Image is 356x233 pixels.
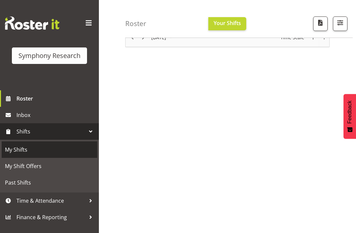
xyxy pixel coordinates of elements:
span: Shifts [16,127,86,136]
span: Finance & Reporting [16,212,86,222]
button: Filter Shifts [333,16,347,31]
span: Roster [16,94,96,103]
a: My Shifts [2,141,97,158]
span: My Shifts [5,145,94,155]
div: Symphony Research [18,51,80,61]
button: Feedback - Show survey [343,94,356,139]
span: My Shift Offers [5,161,94,171]
img: Rosterit website logo [5,16,59,30]
a: Past Shifts [2,174,97,191]
a: My Shift Offers [2,158,97,174]
span: Time & Attendance [16,196,86,206]
button: Your Shifts [208,17,246,30]
button: Download a PDF of the roster according to the set date range. [313,16,328,31]
span: Inbox [16,110,96,120]
span: Your Shifts [214,19,241,27]
span: Past Shifts [5,178,94,188]
span: Feedback [347,101,353,124]
h4: Roster [125,20,146,27]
